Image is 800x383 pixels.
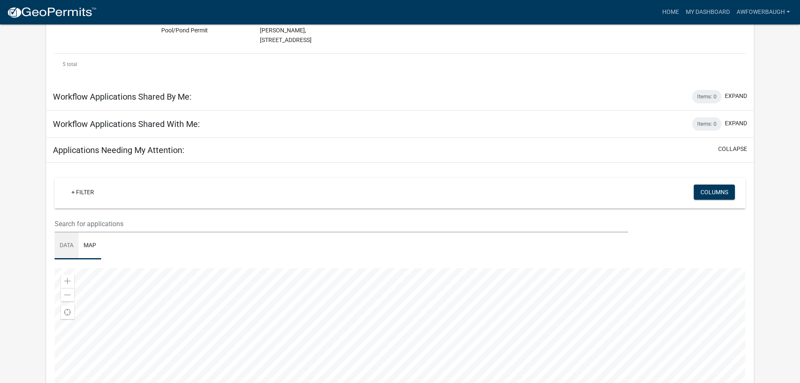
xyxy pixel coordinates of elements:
[682,4,733,20] a: My Dashboard
[79,232,101,259] a: Map
[55,54,745,75] div: 5 total
[53,92,191,102] h5: Workflow Applications Shared By Me:
[718,145,747,153] button: collapse
[55,232,79,259] a: Data
[725,92,747,100] button: expand
[61,306,74,319] div: Find my location
[659,4,682,20] a: Home
[61,275,74,288] div: Zoom in
[53,145,184,155] h5: Applications Needing My Attention:
[55,215,628,232] input: Search for applications
[725,119,747,128] button: expand
[692,117,721,131] div: Items: 0
[733,4,793,20] a: AWFowerbaugh
[692,90,721,103] div: Items: 0
[65,185,101,200] a: + Filter
[694,185,735,200] button: Columns
[61,288,74,301] div: Zoom out
[53,119,200,129] h5: Workflow Applications Shared With Me:
[260,18,312,44] span: Fowerbaugh, Anthony & Demara, 200 N, Pond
